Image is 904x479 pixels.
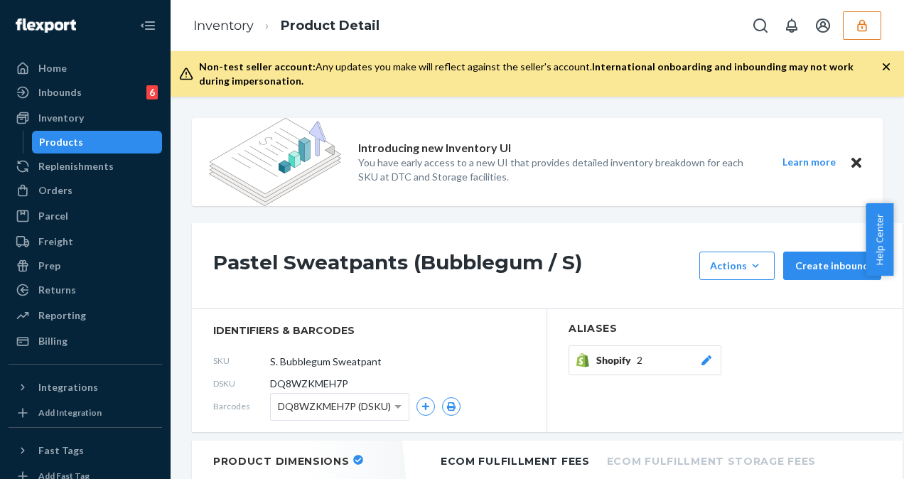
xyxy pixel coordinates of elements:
ol: breadcrumbs [182,5,391,47]
button: Integrations [9,376,162,399]
a: Replenishments [9,155,162,178]
div: Prep [38,259,60,273]
div: Orders [38,183,72,198]
img: new-reports-banner-icon.82668bd98b6a51aee86340f2a7b77ae3.png [209,118,341,206]
a: Freight [9,230,162,253]
button: Help Center [866,203,893,276]
a: Reporting [9,304,162,327]
div: Integrations [38,380,98,394]
button: Open notifications [777,11,806,40]
button: Actions [699,252,775,280]
div: Fast Tags [38,443,84,458]
div: Actions [710,259,764,273]
div: Parcel [38,209,68,223]
a: Orders [9,179,162,202]
button: Open account menu [809,11,837,40]
span: Shopify [596,353,637,367]
a: Billing [9,330,162,352]
a: Home [9,57,162,80]
div: Any updates you make will reflect against the seller's account. [199,60,881,88]
h2: Product Dimensions [213,455,350,468]
div: Add Integration [38,407,102,419]
p: You have early access to a new UI that provides detailed inventory breakdown for each SKU at DTC ... [358,156,756,184]
button: Open Search Box [746,11,775,40]
div: Returns [38,283,76,297]
a: Inventory [9,107,162,129]
button: Fast Tags [9,439,162,462]
div: Products [39,135,83,149]
span: Non-test seller account: [199,60,316,72]
div: Home [38,61,67,75]
button: Close [847,154,866,171]
iframe: Opens a widget where you can chat to one of our agents [814,436,890,472]
p: Introducing new Inventory UI [358,140,511,156]
div: Inbounds [38,85,82,99]
a: Parcel [9,205,162,227]
div: Inventory [38,111,84,125]
a: Products [32,131,163,154]
div: Replenishments [38,159,114,173]
button: Learn more [773,154,844,171]
a: Add Integration [9,404,162,421]
button: Create inbound [783,252,881,280]
span: DSKU [213,377,270,389]
a: Returns [9,279,162,301]
button: Close Navigation [134,11,162,40]
span: Barcodes [213,400,270,412]
button: Shopify2 [569,345,721,375]
span: DQ8WZKMEH7P [270,377,348,391]
a: Inbounds6 [9,81,162,104]
span: 2 [637,353,642,367]
div: Freight [38,235,73,249]
h2: Aliases [569,323,881,334]
div: 6 [146,85,158,99]
span: identifiers & barcodes [213,323,525,338]
a: Prep [9,254,162,277]
span: DQ8WZKMEH7P (DSKU) [278,394,391,419]
span: SKU [213,355,270,367]
a: Product Detail [281,18,380,33]
h1: Pastel Sweatpants (Bubblegum / S) [213,252,692,280]
div: Billing [38,334,68,348]
a: Inventory [193,18,254,33]
img: Flexport logo [16,18,76,33]
div: Reporting [38,308,86,323]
